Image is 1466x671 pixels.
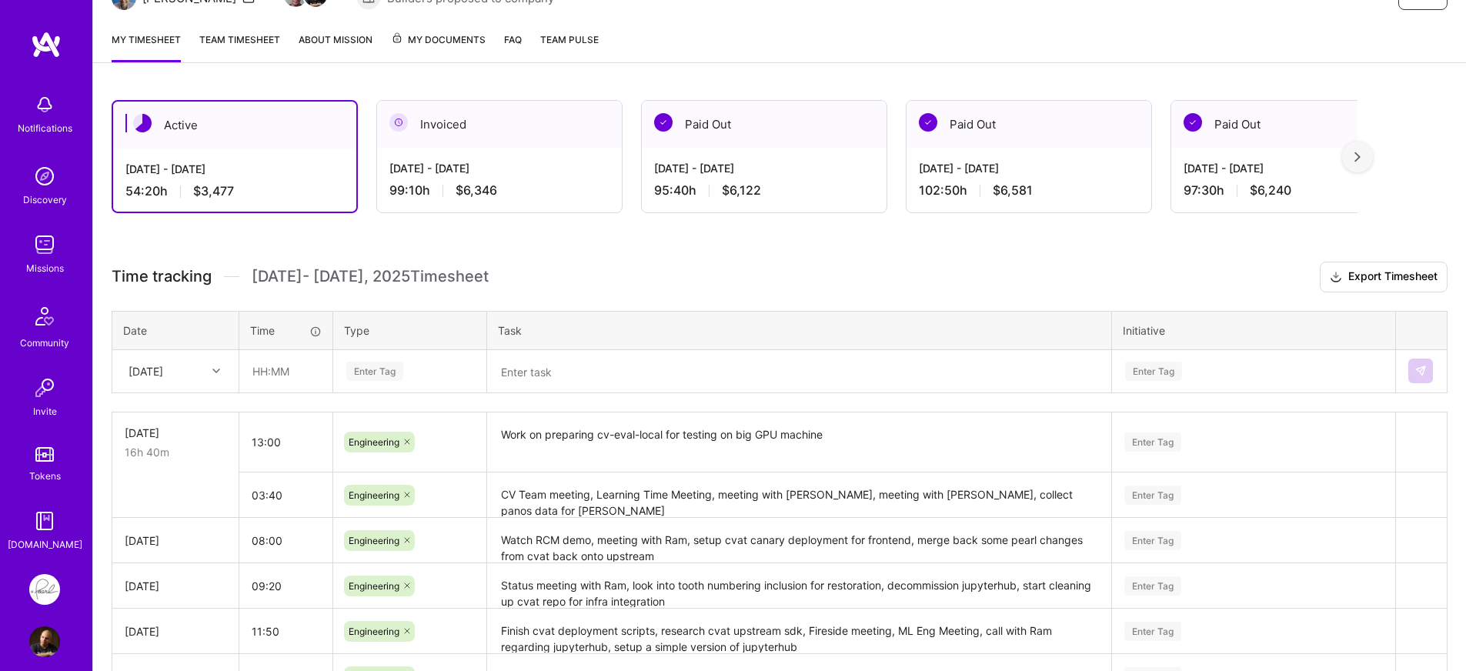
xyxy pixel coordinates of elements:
[29,574,60,605] img: Pearl: ML Engineering Team
[389,160,609,176] div: [DATE] - [DATE]
[35,447,54,462] img: tokens
[125,161,344,177] div: [DATE] - [DATE]
[29,161,60,192] img: discovery
[456,182,497,199] span: $6,346
[489,414,1110,472] textarea: Work on preparing cv-eval-local for testing on big GPU machine
[239,566,332,606] input: HH:MM
[212,367,220,375] i: icon Chevron
[18,120,72,136] div: Notifications
[112,32,181,62] a: My timesheet
[1184,160,1404,176] div: [DATE] - [DATE]
[29,506,60,536] img: guide book
[1250,182,1291,199] span: $6,240
[239,611,332,652] input: HH:MM
[1124,619,1181,643] div: Enter Tag
[125,578,226,594] div: [DATE]
[489,474,1110,516] textarea: CV Team meeting, Learning Time Meeting, meeting with [PERSON_NAME], meeting with [PERSON_NAME], c...
[389,182,609,199] div: 99:10 h
[26,298,63,335] img: Community
[199,32,280,62] a: Team timesheet
[23,192,67,208] div: Discovery
[252,267,489,286] span: [DATE] - [DATE] , 2025 Timesheet
[29,229,60,260] img: teamwork
[1184,113,1202,132] img: Paid Out
[504,32,522,62] a: FAQ
[333,311,487,349] th: Type
[125,623,226,639] div: [DATE]
[193,183,234,199] span: $3,477
[133,114,152,132] img: Active
[240,351,332,392] input: HH:MM
[29,372,60,403] img: Invite
[540,32,599,62] a: Team Pulse
[1184,182,1404,199] div: 97:30 h
[1171,101,1416,148] div: Paid Out
[113,102,356,149] div: Active
[907,101,1151,148] div: Paid Out
[1354,152,1361,162] img: right
[20,335,69,351] div: Community
[25,574,64,605] a: Pearl: ML Engineering Team
[250,322,322,339] div: Time
[722,182,761,199] span: $6,122
[112,267,212,286] span: Time tracking
[1124,529,1181,552] div: Enter Tag
[239,520,332,561] input: HH:MM
[349,489,399,501] span: Engineering
[125,425,226,441] div: [DATE]
[26,260,64,276] div: Missions
[346,359,403,383] div: Enter Tag
[1125,359,1182,383] div: Enter Tag
[654,182,874,199] div: 95:40 h
[391,32,486,48] span: My Documents
[1123,322,1384,339] div: Initiative
[391,32,486,62] a: My Documents
[349,580,399,592] span: Engineering
[112,311,239,349] th: Date
[487,311,1112,349] th: Task
[349,436,399,448] span: Engineering
[919,182,1139,199] div: 102:50 h
[1124,430,1181,454] div: Enter Tag
[299,32,372,62] a: About Mission
[239,475,332,516] input: HH:MM
[654,160,874,176] div: [DATE] - [DATE]
[125,444,226,460] div: 16h 40m
[1124,483,1181,507] div: Enter Tag
[489,519,1110,562] textarea: Watch RCM demo, meeting with Ram, setup cvat canary deployment for frontend, merge back some pear...
[129,363,163,379] div: [DATE]
[919,160,1139,176] div: [DATE] - [DATE]
[1330,269,1342,285] i: icon Download
[29,468,61,484] div: Tokens
[8,536,82,552] div: [DOMAIN_NAME]
[377,101,622,148] div: Invoiced
[389,113,408,132] img: Invoiced
[349,535,399,546] span: Engineering
[125,532,226,549] div: [DATE]
[1320,262,1448,292] button: Export Timesheet
[29,626,60,657] img: User Avatar
[349,626,399,637] span: Engineering
[31,31,62,58] img: logo
[239,422,332,462] input: HH:MM
[919,113,937,132] img: Paid Out
[1414,365,1427,377] img: Submit
[993,182,1033,199] span: $6,581
[25,626,64,657] a: User Avatar
[1124,574,1181,598] div: Enter Tag
[654,113,673,132] img: Paid Out
[540,34,599,45] span: Team Pulse
[642,101,887,148] div: Paid Out
[29,89,60,120] img: bell
[125,183,344,199] div: 54:20 h
[489,565,1110,607] textarea: Status meeting with Ram, look into tooth numbering inclusion for restoration, decommission jupyte...
[489,610,1110,653] textarea: Finish cvat deployment scripts, research cvat upstream sdk, Fireside meeting, ML Eng Meeting, cal...
[33,403,57,419] div: Invite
